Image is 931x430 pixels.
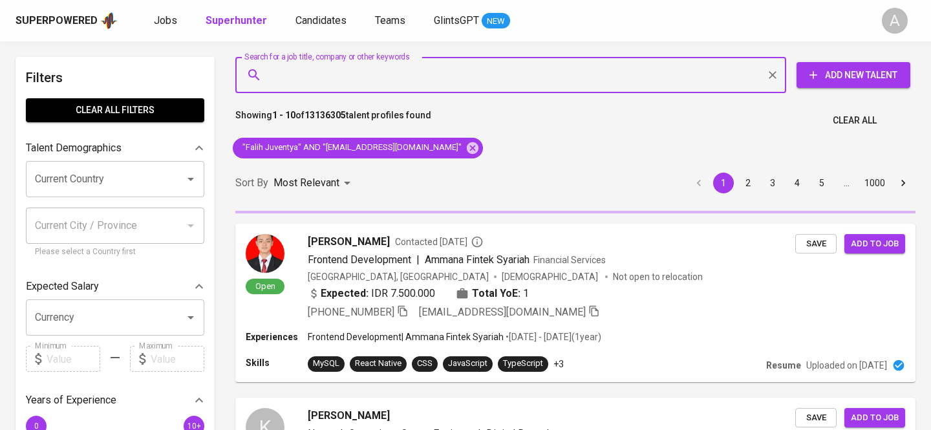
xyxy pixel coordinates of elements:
span: Frontend Development [308,253,411,266]
p: Skills [246,356,308,369]
a: Candidates [295,13,349,29]
span: NEW [482,15,510,28]
p: Experiences [246,330,308,343]
button: Go to page 2 [738,173,758,193]
a: Superhunter [206,13,270,29]
button: Clear [764,66,782,84]
b: 1 - 10 [272,110,295,120]
p: • [DATE] - [DATE] ( 1 year ) [504,330,601,343]
div: Superpowered [16,14,98,28]
b: Expected: [321,286,369,301]
span: [EMAIL_ADDRESS][DOMAIN_NAME] [419,306,586,318]
button: Go to page 4 [787,173,808,193]
p: Resume [766,359,801,372]
span: Save [802,411,830,425]
button: page 1 [713,173,734,193]
p: Sort By [235,175,268,191]
div: CSS [417,358,433,370]
p: Most Relevant [273,175,339,191]
span: Add New Talent [807,67,900,83]
span: Clear All filters [36,102,194,118]
input: Value [151,346,204,372]
span: Save [802,237,830,252]
span: Open [250,281,281,292]
nav: pagination navigation [687,173,915,193]
b: Total YoE: [472,286,520,301]
a: Superpoweredapp logo [16,11,118,30]
h6: Filters [26,67,204,88]
input: Value [47,346,100,372]
span: Candidates [295,14,347,27]
button: Clear All [828,109,882,133]
div: Expected Salary [26,274,204,299]
div: TypeScript [503,358,543,370]
p: Uploaded on [DATE] [806,359,887,372]
button: Add to job [844,234,905,254]
img: 84146a60022adcc3c6ebfd821c5b6284.jpg [246,234,284,273]
div: Most Relevant [273,171,355,195]
div: JavaScript [448,358,487,370]
span: Teams [375,14,405,27]
button: Add New Talent [797,62,910,88]
button: Save [795,408,837,428]
button: Save [795,234,837,254]
button: Go to page 5 [811,173,832,193]
button: Go to page 1000 [861,173,889,193]
div: "Falih Juventya" AND "[EMAIL_ADDRESS][DOMAIN_NAME]" [233,138,483,158]
span: [PERSON_NAME] [308,408,390,424]
span: [PERSON_NAME] [308,234,390,250]
p: Please select a Country first [35,246,195,259]
button: Clear All filters [26,98,204,122]
button: Go to next page [893,173,914,193]
div: IDR 7.500.000 [308,286,435,301]
p: Not open to relocation [613,270,703,283]
b: 13136305 [305,110,346,120]
span: Jobs [154,14,177,27]
p: Showing of talent profiles found [235,109,431,133]
a: GlintsGPT NEW [434,13,510,29]
p: Frontend Development | Ammana Fintek Syariah [308,330,504,343]
button: Go to page 3 [762,173,783,193]
span: [DEMOGRAPHIC_DATA] [502,270,600,283]
div: MySQL [313,358,339,370]
p: Expected Salary [26,279,99,294]
img: app logo [100,11,118,30]
span: 1 [523,286,529,301]
button: Add to job [844,408,905,428]
div: A [882,8,908,34]
div: … [836,177,857,189]
button: Open [182,308,200,327]
span: Add to job [851,237,899,252]
a: Teams [375,13,408,29]
span: GlintsGPT [434,14,479,27]
span: [PHONE_NUMBER] [308,306,394,318]
span: Financial Services [533,255,606,265]
p: Years of Experience [26,392,116,408]
svg: By Batam recruiter [471,235,484,248]
p: Talent Demographics [26,140,122,156]
span: Clear All [833,113,877,129]
p: +3 [553,358,564,371]
span: Ammana Fintek Syariah [425,253,530,266]
span: | [416,252,420,268]
div: Years of Experience [26,387,204,413]
a: Jobs [154,13,180,29]
div: Talent Demographics [26,135,204,161]
a: Open[PERSON_NAME]Contacted [DATE]Frontend Development|Ammana Fintek SyariahFinancial Services[GEO... [235,224,915,382]
button: Open [182,170,200,188]
div: [GEOGRAPHIC_DATA], [GEOGRAPHIC_DATA] [308,270,489,283]
span: Add to job [851,411,899,425]
div: React Native [355,358,401,370]
span: "Falih Juventya" AND "[EMAIL_ADDRESS][DOMAIN_NAME]" [233,142,469,154]
span: Contacted [DATE] [395,235,484,248]
b: Superhunter [206,14,267,27]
